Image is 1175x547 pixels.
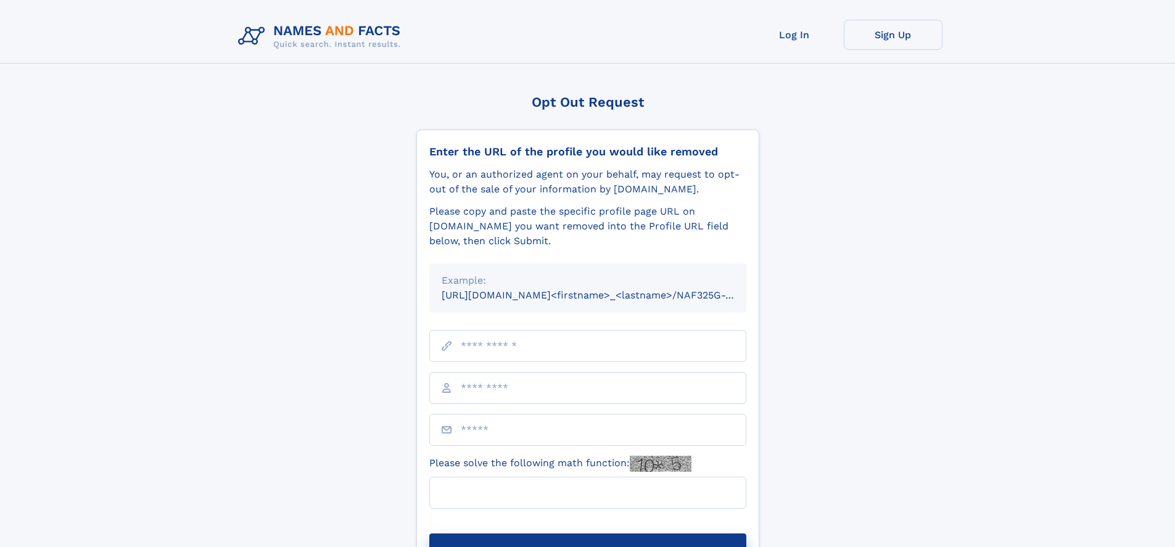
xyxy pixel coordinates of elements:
[429,204,746,249] div: Please copy and paste the specific profile page URL on [DOMAIN_NAME] you want removed into the Pr...
[442,289,770,301] small: [URL][DOMAIN_NAME]<firstname>_<lastname>/NAF325G-xxxxxxxx
[429,145,746,158] div: Enter the URL of the profile you would like removed
[429,167,746,197] div: You, or an authorized agent on your behalf, may request to opt-out of the sale of your informatio...
[745,20,844,50] a: Log In
[844,20,942,50] a: Sign Up
[442,273,734,288] div: Example:
[416,94,759,110] div: Opt Out Request
[233,20,411,53] img: Logo Names and Facts
[429,456,691,472] label: Please solve the following math function:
